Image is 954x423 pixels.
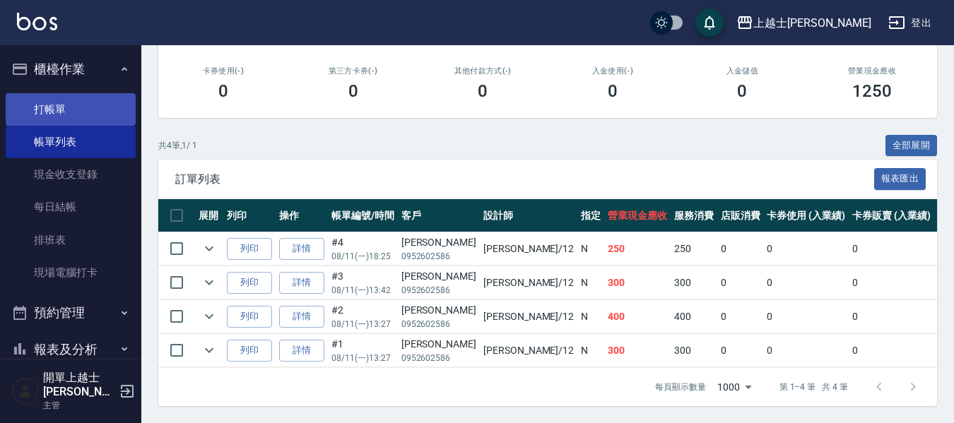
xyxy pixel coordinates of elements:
[328,300,398,333] td: #2
[604,199,671,232] th: 營業現金應收
[671,300,717,333] td: 400
[717,232,764,266] td: 0
[737,81,747,101] h3: 0
[401,284,476,297] p: 0952602586
[717,334,764,367] td: 0
[577,199,604,232] th: 指定
[779,381,848,393] p: 第 1–4 筆 共 4 筆
[6,294,136,331] button: 預約管理
[328,266,398,299] td: #3
[763,300,849,333] td: 0
[763,232,849,266] td: 0
[227,340,272,362] button: 列印
[279,306,324,328] a: 詳情
[6,331,136,368] button: 報表及分析
[608,81,618,101] h3: 0
[218,81,228,101] h3: 0
[401,337,476,352] div: [PERSON_NAME]
[227,272,272,294] button: 列印
[158,139,197,152] p: 共 4 筆, 1 / 1
[695,8,724,37] button: save
[577,266,604,299] td: N
[305,66,401,76] h2: 第三方卡券(-)
[331,318,394,330] p: 08/11 (一) 13:27
[6,191,136,223] a: 每日結帳
[671,266,717,299] td: 300
[398,199,480,232] th: 客戶
[279,272,324,294] a: 詳情
[849,232,934,266] td: 0
[671,199,717,232] th: 服務消費
[874,172,926,185] a: 報表匯出
[577,334,604,367] td: N
[401,269,476,284] div: [PERSON_NAME]
[604,334,671,367] td: 300
[763,266,849,299] td: 0
[753,14,871,32] div: 上越士[PERSON_NAME]
[199,340,220,361] button: expand row
[852,81,892,101] h3: 1250
[849,300,934,333] td: 0
[655,381,706,393] p: 每頁顯示數量
[6,158,136,191] a: 現金收支登錄
[195,199,223,232] th: 展開
[849,334,934,367] td: 0
[849,266,934,299] td: 0
[6,256,136,289] a: 現場電腦打卡
[43,371,115,399] h5: 開單上越士[PERSON_NAME]
[279,340,324,362] a: 詳情
[43,399,115,412] p: 主管
[480,199,577,232] th: 設計師
[604,266,671,299] td: 300
[6,93,136,126] a: 打帳單
[883,10,937,36] button: 登出
[565,66,661,76] h2: 入金使用(-)
[331,250,394,263] p: 08/11 (一) 18:25
[435,66,531,76] h2: 其他付款方式(-)
[824,66,920,76] h2: 營業現金應收
[348,81,358,101] h3: 0
[885,135,938,157] button: 全部展開
[331,284,394,297] p: 08/11 (一) 13:42
[731,8,877,37] button: 上越士[PERSON_NAME]
[401,250,476,263] p: 0952602586
[401,235,476,250] div: [PERSON_NAME]
[874,168,926,190] button: 報表匯出
[480,232,577,266] td: [PERSON_NAME] /12
[276,199,328,232] th: 操作
[401,303,476,318] div: [PERSON_NAME]
[331,352,394,364] p: 08/11 (一) 13:27
[6,51,136,88] button: 櫃檯作業
[717,199,764,232] th: 店販消費
[577,300,604,333] td: N
[712,368,757,406] div: 1000
[480,266,577,299] td: [PERSON_NAME] /12
[763,334,849,367] td: 0
[849,199,934,232] th: 卡券販賣 (入業績)
[11,377,40,405] img: Person
[401,318,476,330] p: 0952602586
[328,199,398,232] th: 帳單編號/時間
[401,352,476,364] p: 0952602586
[175,172,874,186] span: 訂單列表
[223,199,276,232] th: 列印
[717,300,764,333] td: 0
[480,334,577,367] td: [PERSON_NAME] /12
[604,232,671,266] td: 250
[577,232,604,266] td: N
[480,300,577,333] td: [PERSON_NAME] /12
[199,238,220,259] button: expand row
[717,266,764,299] td: 0
[227,306,272,328] button: 列印
[604,300,671,333] td: 400
[6,224,136,256] a: 排班表
[199,272,220,293] button: expand row
[279,238,324,260] a: 詳情
[17,13,57,30] img: Logo
[671,334,717,367] td: 300
[199,306,220,327] button: expand row
[328,334,398,367] td: #1
[763,199,849,232] th: 卡券使用 (入業績)
[227,238,272,260] button: 列印
[6,126,136,158] a: 帳單列表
